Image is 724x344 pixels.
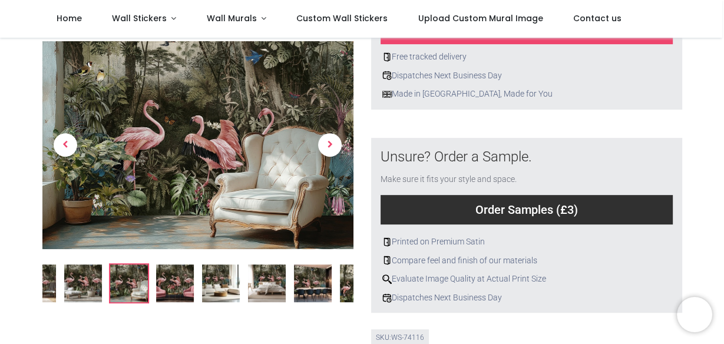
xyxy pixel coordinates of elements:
[156,265,194,303] img: WS-74116-04
[677,297,712,332] iframe: Brevo live chat
[418,12,543,24] span: Upload Custom Mural Image
[294,265,332,303] img: WS-74116-07
[381,88,673,100] div: Made in [GEOGRAPHIC_DATA], Made for You
[382,90,392,99] img: uk
[340,265,378,303] img: WS-74116-08
[573,12,621,24] span: Contact us
[112,12,167,24] span: Wall Stickers
[381,236,673,248] div: Printed on Premium Satin
[202,265,240,303] img: WS-74116-05
[207,12,257,24] span: Wall Murals
[54,134,77,157] span: Previous
[57,12,82,24] span: Home
[381,273,673,285] div: Evaluate Image Quality at Actual Print Size
[318,134,342,157] span: Next
[248,265,286,303] img: WS-74116-06
[42,41,353,250] img: WS-74116-03
[381,70,673,82] div: Dispatches Next Business Day
[306,72,353,219] a: Next
[381,147,673,167] div: Unsure? Order a Sample.
[381,195,673,224] div: Order Samples (£3)
[381,255,673,267] div: Compare feel and finish of our materials
[381,174,673,186] div: Make sure it fits your style and space.
[64,265,102,303] img: WS-74116-02
[110,265,148,303] img: WS-74116-03
[296,12,388,24] span: Custom Wall Stickers
[42,72,89,219] a: Previous
[381,292,673,304] div: Dispatches Next Business Day
[381,51,673,63] div: Free tracked delivery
